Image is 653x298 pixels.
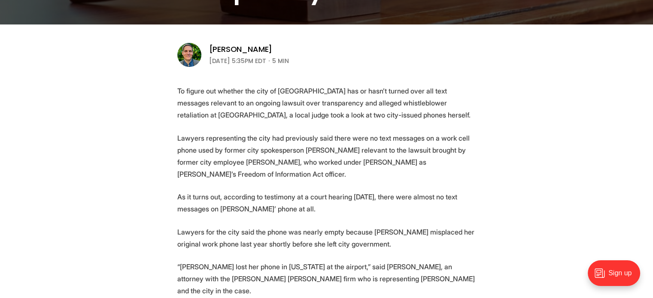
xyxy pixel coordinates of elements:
[177,43,201,67] img: Graham Moomaw
[177,132,476,180] p: Lawyers representing the city had previously said there were no text messages on a work cell phon...
[580,256,653,298] iframe: portal-trigger
[177,85,476,121] p: To figure out whether the city of [GEOGRAPHIC_DATA] has or hasn’t turned over all text messages r...
[177,191,476,215] p: As it turns out, according to testimony at a court hearing [DATE], there were almost no text mess...
[177,261,476,297] p: “[PERSON_NAME] lost her phone in [US_STATE] at the airport,” said [PERSON_NAME], an attorney with...
[209,44,273,54] a: [PERSON_NAME]
[177,226,476,250] p: Lawyers for the city said the phone was nearly empty because [PERSON_NAME] misplaced her original...
[209,56,266,66] time: [DATE] 5:35PM EDT
[272,56,289,66] span: 5 min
